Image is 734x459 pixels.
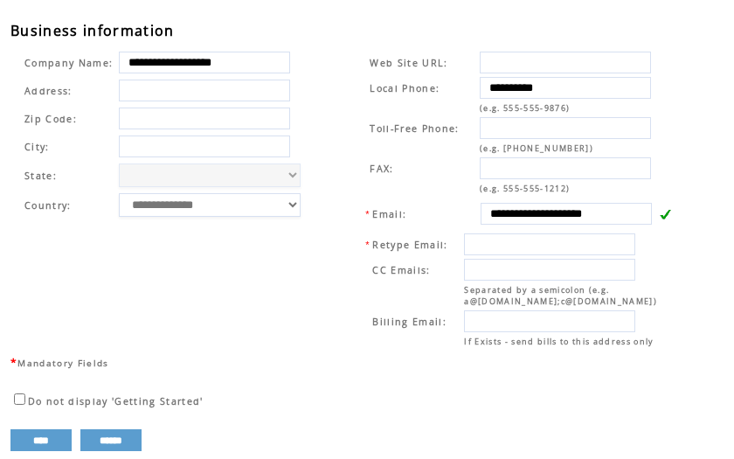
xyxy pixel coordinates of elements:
[372,316,447,328] span: Billing Email:
[17,357,108,369] span: Mandatory Fields
[24,113,77,125] span: Zip Code:
[370,82,440,94] span: Local Phone:
[370,122,459,135] span: Toll-Free Phone:
[10,21,175,40] span: Business information
[372,264,430,276] span: CC Emails:
[370,57,447,69] span: Web Site URL:
[659,208,671,220] img: v.gif
[372,239,447,251] span: Retype Email:
[28,395,204,407] span: Do not display 'Getting Started'
[24,57,113,69] span: Company Name:
[372,208,406,220] span: Email:
[480,183,570,194] span: (e.g. 555-555-1212)
[480,143,593,154] span: (e.g. [PHONE_NUMBER])
[464,284,657,307] span: Separated by a semicolon (e.g. a@[DOMAIN_NAME];c@[DOMAIN_NAME])
[464,336,654,347] span: If Exists - send bills to this address only
[24,170,113,182] span: State:
[24,141,50,153] span: City:
[480,102,570,114] span: (e.g. 555-555-9876)
[370,163,393,175] span: FAX:
[24,199,72,212] span: Country:
[24,85,73,97] span: Address:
